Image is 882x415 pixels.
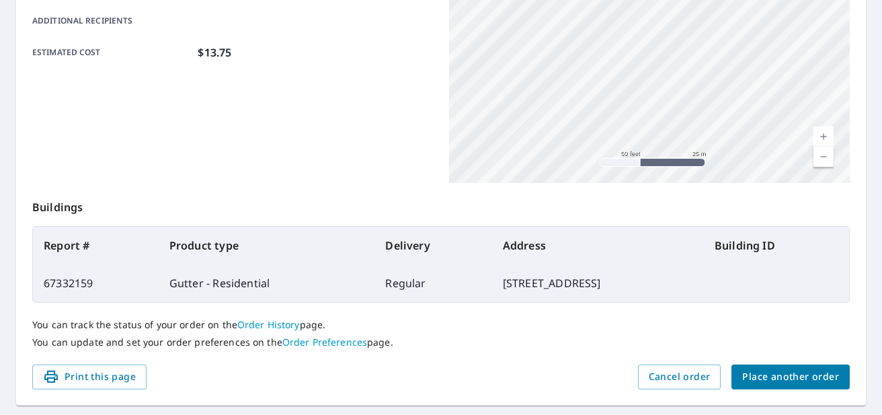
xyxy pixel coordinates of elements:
[492,264,704,302] td: [STREET_ADDRESS]
[649,369,711,385] span: Cancel order
[813,126,834,147] a: Current Level 19, Zoom In
[492,227,704,264] th: Address
[638,365,721,389] button: Cancel order
[731,365,850,389] button: Place another order
[33,264,159,302] td: 67332159
[32,319,850,331] p: You can track the status of your order on the page.
[198,44,231,61] p: $13.75
[159,264,375,302] td: Gutter - Residential
[237,318,300,331] a: Order History
[32,44,192,61] p: Estimated cost
[813,147,834,167] a: Current Level 19, Zoom Out
[32,15,192,27] p: Additional recipients
[742,369,839,385] span: Place another order
[43,369,136,385] span: Print this page
[32,336,850,348] p: You can update and set your order preferences on the page.
[374,264,491,302] td: Regular
[282,336,367,348] a: Order Preferences
[159,227,375,264] th: Product type
[33,227,159,264] th: Report #
[374,227,491,264] th: Delivery
[32,365,147,389] button: Print this page
[704,227,849,264] th: Building ID
[32,183,850,226] p: Buildings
